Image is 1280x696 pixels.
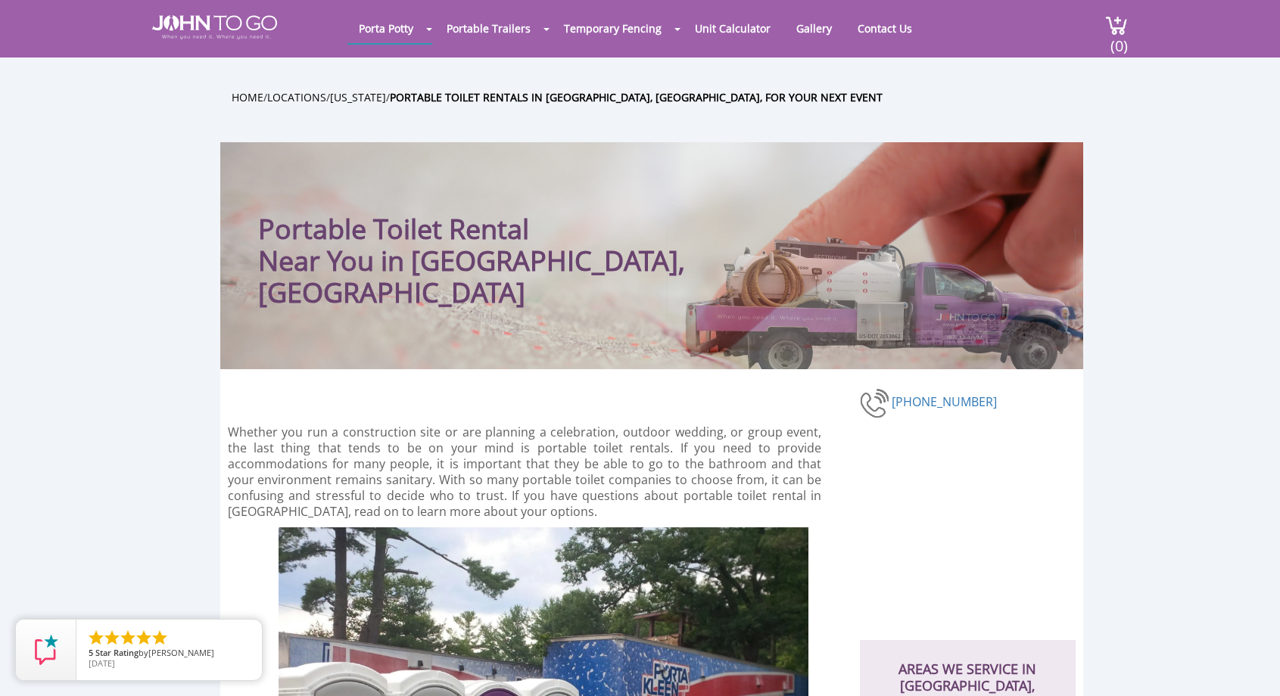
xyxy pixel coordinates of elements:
[892,393,997,410] a: [PHONE_NUMBER]
[1105,15,1128,36] img: cart a
[846,14,923,43] a: Contact Us
[89,647,93,658] span: 5
[152,15,277,39] img: JOHN to go
[684,14,782,43] a: Unit Calculator
[232,89,1095,106] ul: / / /
[148,647,214,658] span: [PERSON_NAME]
[785,14,843,43] a: Gallery
[95,647,139,658] span: Star Rating
[89,648,250,659] span: by
[860,387,892,420] img: Portable Toilet Rentals in Westchester, NY, for Your Next Event - Porta Potty
[151,629,169,647] li: 
[667,228,1076,369] img: Truck
[267,90,326,104] a: Locations
[330,90,386,104] a: [US_STATE]
[119,629,137,647] li: 
[103,629,121,647] li: 
[390,90,883,104] a: Portable Toilet Rentals in [GEOGRAPHIC_DATA], [GEOGRAPHIC_DATA], for Your Next Event
[232,90,263,104] a: Home
[87,629,105,647] li: 
[553,14,673,43] a: Temporary Fencing
[258,172,746,309] h1: Portable Toilet Rental Near You in [GEOGRAPHIC_DATA], [GEOGRAPHIC_DATA]
[435,14,542,43] a: Portable Trailers
[1110,23,1128,56] span: (0)
[1219,635,1280,696] button: Live Chat
[31,635,61,665] img: Review Rating
[135,629,153,647] li: 
[228,424,822,520] p: Whether you run a construction site or are planning a celebration, outdoor wedding, or group even...
[89,657,115,669] span: [DATE]
[347,14,425,43] a: Porta Potty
